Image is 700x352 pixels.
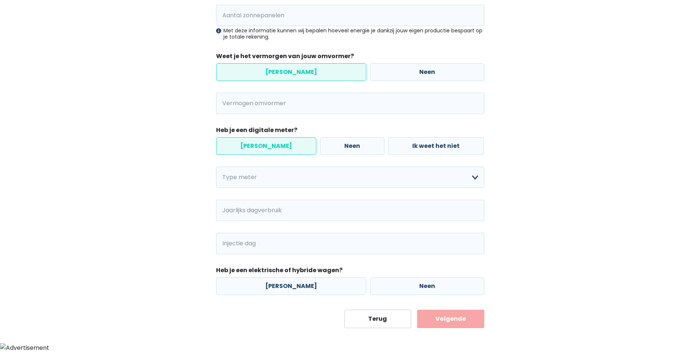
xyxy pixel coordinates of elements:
[320,137,384,155] label: Neen
[370,277,484,295] label: Neen
[216,63,366,81] label: [PERSON_NAME]
[216,233,236,254] span: kWh
[216,200,236,221] span: kWh
[344,310,412,328] button: Terug
[216,28,484,40] div: Met deze informatie kunnen wij bepalen hoeveel energie je dankzij jouw eigen productie bespaart o...
[216,93,235,114] span: kVA
[216,137,316,155] label: [PERSON_NAME]
[388,137,484,155] label: Ik weet het niet
[216,266,484,277] legend: Heb je een elektrische of hybride wagen?
[216,52,484,63] legend: Weet je het vermorgen van jouw omvormer?
[216,126,484,137] legend: Heb je een digitale meter?
[417,310,484,328] button: Volgende
[370,63,484,81] label: Neen
[216,277,366,295] label: [PERSON_NAME]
